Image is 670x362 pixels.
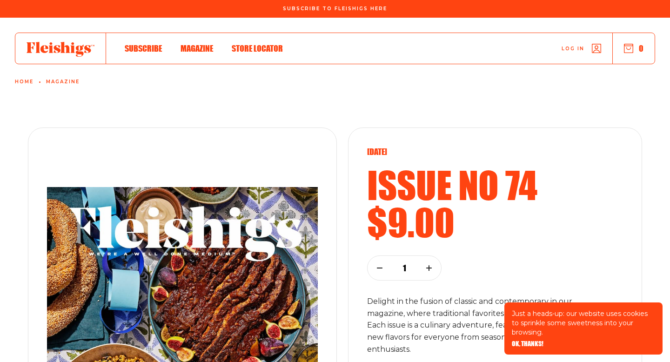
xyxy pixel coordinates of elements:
[46,79,80,85] a: Magazine
[125,42,162,54] a: Subscribe
[15,79,33,85] a: Home
[281,6,389,11] a: Subscribe To Fleishigs Here
[367,295,607,356] p: Delight in the fusion of classic and contemporary in our magazine, where traditional favorites me...
[367,147,623,157] p: [DATE]
[562,44,601,53] a: Log in
[512,341,543,347] button: OK, THANKS!
[367,166,623,203] h2: Issue no 74
[232,43,283,54] span: Store locator
[624,43,643,54] button: 0
[125,43,162,54] span: Subscribe
[512,309,655,337] p: Just a heads-up: our website uses cookies to sprinkle some sweetness into your browsing.
[562,45,584,52] span: Log in
[283,6,387,12] span: Subscribe To Fleishigs Here
[398,263,410,273] p: 1
[367,203,623,241] h2: $9.00
[232,42,283,54] a: Store locator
